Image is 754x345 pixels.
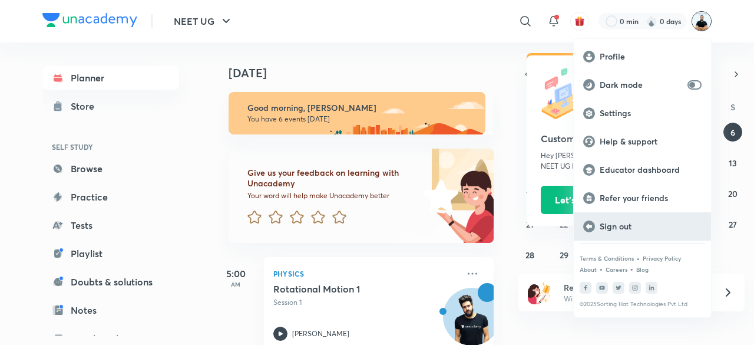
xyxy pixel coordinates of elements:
div: • [630,264,634,274]
div: • [636,253,640,264]
a: Profile [574,42,711,71]
p: Help & support [600,136,702,147]
p: Settings [600,108,702,119]
p: Dark mode [600,80,683,90]
p: Refer your friends [600,193,702,203]
p: Educator dashboard [600,165,702,175]
a: About [580,266,597,273]
a: Educator dashboard [574,156,711,184]
a: Settings [574,99,711,127]
p: Profile [600,51,702,62]
a: Careers [606,266,627,273]
a: Refer your friends [574,184,711,212]
div: • [599,264,603,274]
a: Privacy Policy [643,255,681,262]
p: Sign out [600,221,702,232]
p: © 2025 Sorting Hat Technologies Pvt Ltd [580,301,705,308]
a: Help & support [574,127,711,156]
a: Terms & Conditions [580,255,634,262]
a: Blog [636,266,649,273]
